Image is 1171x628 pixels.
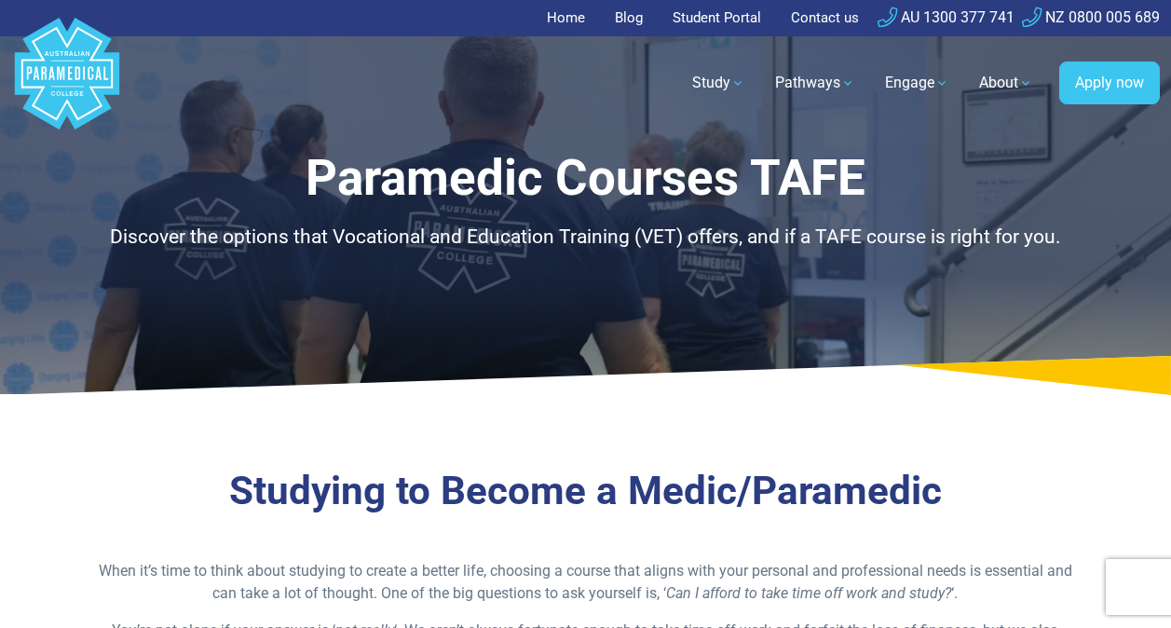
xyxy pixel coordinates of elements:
div: Discover the options that Vocational and Education Training (VET) offers, and if a TAFE course is... [97,223,1073,253]
span: When it’s time to think about studying to create a better life, choosing a course that aligns wit... [99,562,1072,602]
a: AU 1300 377 741 [878,8,1014,26]
h1: Paramedic Courses TAFE [97,149,1073,208]
h3: Studying to Become a Medic/Paramedic [97,468,1073,515]
a: About [968,57,1044,109]
a: NZ 0800 005 689 [1022,8,1160,26]
a: Apply now [1059,61,1160,104]
a: Australian Paramedical College [11,36,123,130]
a: Pathways [764,57,866,109]
a: Engage [874,57,960,109]
span: ‘. [951,584,958,602]
a: Study [681,57,756,109]
span: Can I afford to take time off work and study? [666,584,951,602]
